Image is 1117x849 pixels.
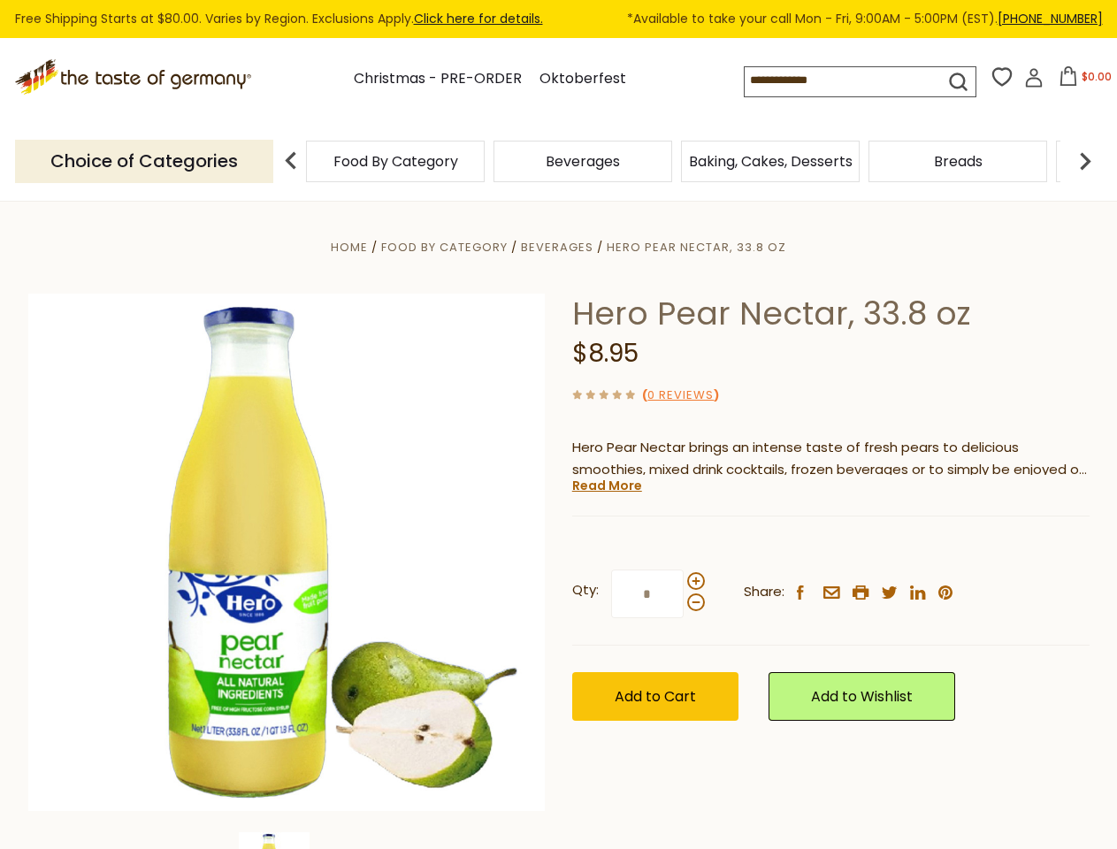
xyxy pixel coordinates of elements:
[998,10,1103,27] a: [PHONE_NUMBER]
[572,477,642,494] a: Read More
[354,67,522,91] a: Christmas - PRE-ORDER
[647,386,714,405] a: 0 Reviews
[331,239,368,256] a: Home
[611,570,684,618] input: Qty:
[572,437,1090,481] p: Hero Pear Nectar brings an intense taste of fresh pears to delicious smoothies, mixed drink cockt...
[607,239,786,256] a: Hero Pear Nectar, 33.8 oz
[572,294,1090,333] h1: Hero Pear Nectar, 33.8 oz
[572,336,639,371] span: $8.95
[273,143,309,179] img: previous arrow
[546,155,620,168] a: Beverages
[572,579,599,601] strong: Qty:
[689,155,853,168] a: Baking, Cakes, Desserts
[615,686,696,707] span: Add to Cart
[769,672,955,721] a: Add to Wishlist
[744,581,784,603] span: Share:
[934,155,983,168] a: Breads
[381,239,508,256] a: Food By Category
[642,386,719,403] span: ( )
[15,140,273,183] p: Choice of Categories
[1082,69,1112,84] span: $0.00
[521,239,593,256] a: Beverages
[333,155,458,168] a: Food By Category
[627,9,1103,29] span: *Available to take your call Mon - Fri, 9:00AM - 5:00PM (EST).
[539,67,626,91] a: Oktoberfest
[572,672,738,721] button: Add to Cart
[1067,143,1103,179] img: next arrow
[28,294,546,811] img: Hero Pear Nectar, 33.8 oz
[414,10,543,27] a: Click here for details.
[15,9,1103,29] div: Free Shipping Starts at $80.00. Varies by Region. Exclusions Apply.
